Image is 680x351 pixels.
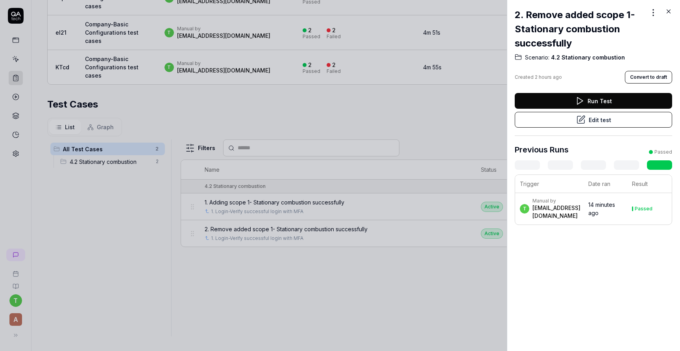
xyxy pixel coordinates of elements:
[635,206,652,211] div: Passed
[515,144,569,156] h3: Previous Runs
[515,8,647,50] h2: 2. Remove added scope 1- Stationary combustion successfully
[515,93,672,109] button: Run Test
[515,112,672,128] button: Edit test
[515,74,562,81] div: Created
[627,175,672,193] th: Result
[532,204,580,220] div: [EMAIL_ADDRESS][DOMAIN_NAME]
[625,71,672,84] button: Convert to draft
[549,54,625,61] span: 4.2 Stationary combustion
[584,175,627,193] th: Date ran
[520,204,529,214] span: t
[654,149,672,156] div: Passed
[525,54,549,61] span: Scenario:
[515,175,584,193] th: Trigger
[532,198,580,204] div: Manual by
[588,201,615,216] time: 14 minutes ago
[535,74,562,80] time: 2 hours ago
